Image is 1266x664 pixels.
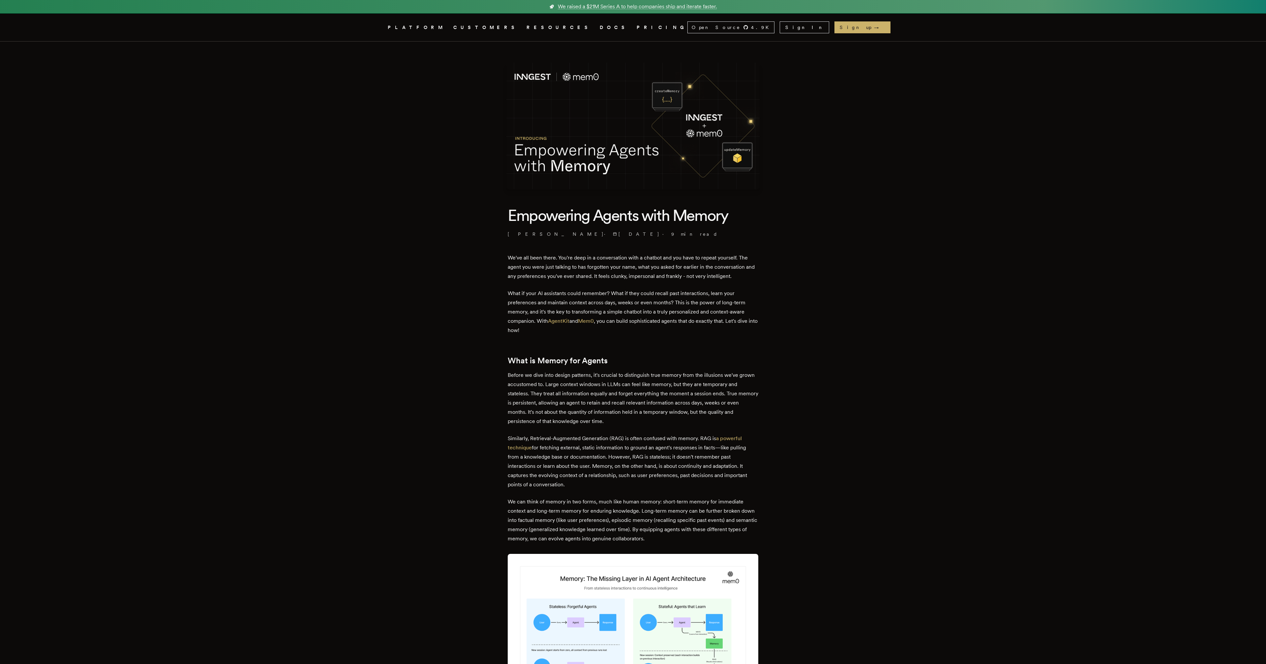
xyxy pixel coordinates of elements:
p: Before we dive into design patterns, it's crucial to distinguish true memory from the illusions w... [508,371,758,426]
span: Open Source [692,24,740,31]
span: → [874,24,885,31]
a: CUSTOMERS [453,23,519,32]
h1: Empowering Agents with Memory [508,205,758,226]
span: [DATE] [613,231,660,237]
button: RESOURCES [527,23,592,32]
a: DOCS [600,23,629,32]
span: We raised a $21M Series A to help companies ship and iterate faster. [558,3,717,11]
img: Featured image for Empowering Agents with Memory blog post [506,63,760,189]
a: Mem0 [578,318,594,324]
p: We've all been there. You're deep in a conversation with a chatbot and you have to repeat yoursel... [508,253,758,281]
a: Sign up [834,21,890,33]
p: We can think of memory in two forms, much like human memory: short-term memory for immediate cont... [508,497,758,543]
p: Similarly, Retrieval-Augmented Generation (RAG) is often confused with memory. RAG is for fetchin... [508,434,758,489]
h2: What is Memory for Agents [508,356,758,365]
a: Sign In [780,21,829,33]
p: [PERSON_NAME] · · [508,231,758,237]
a: AgentKit [548,318,569,324]
button: PLATFORM [388,23,445,32]
p: What if your AI assistants could remember? What if they could recall past interactions, learn you... [508,289,758,335]
span: 4.9 K [751,24,773,31]
a: PRICING [637,23,687,32]
nav: Global [369,14,897,41]
span: 9 min read [671,231,718,237]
